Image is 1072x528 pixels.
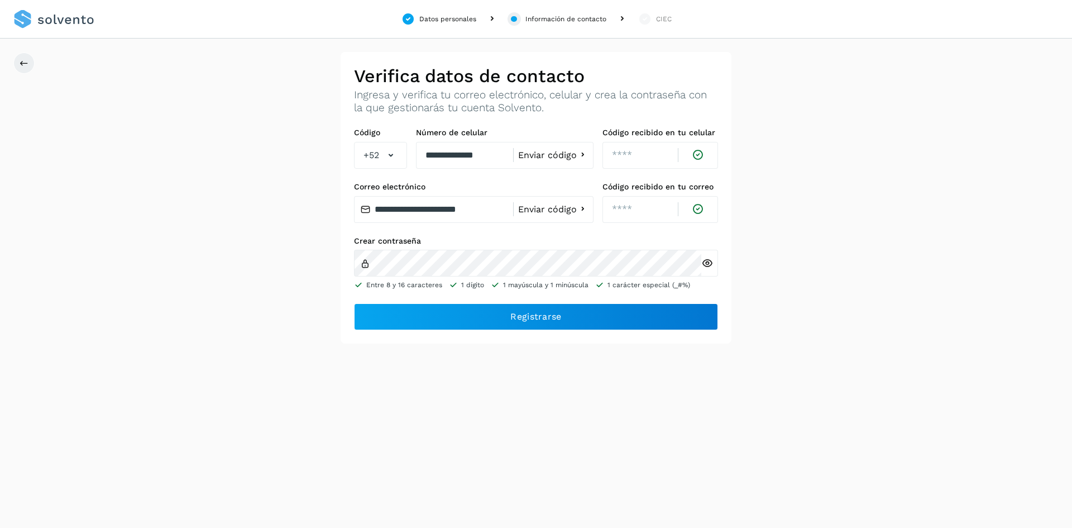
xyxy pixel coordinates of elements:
[595,280,690,290] li: 1 carácter especial (_#%)
[419,14,476,24] div: Datos personales
[354,280,442,290] li: Entre 8 y 16 caracteres
[518,205,577,214] span: Enviar código
[354,236,718,246] label: Crear contraseña
[354,182,594,192] label: Correo electrónico
[525,14,606,24] div: Información de contacto
[602,182,718,192] label: Código recibido en tu correo
[491,280,588,290] li: 1 mayúscula y 1 minúscula
[518,151,577,160] span: Enviar código
[354,65,718,87] h2: Verifica datos de contacto
[363,149,379,162] span: +52
[602,128,718,137] label: Código recibido en tu celular
[354,89,718,115] p: Ingresa y verifica tu correo electrónico, celular y crea la contraseña con la que gestionarás tu ...
[416,128,594,137] label: Número de celular
[449,280,484,290] li: 1 dígito
[354,303,718,330] button: Registrarse
[354,128,407,137] label: Código
[518,203,588,215] button: Enviar código
[656,14,672,24] div: CIEC
[510,311,561,323] span: Registrarse
[518,149,588,161] button: Enviar código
